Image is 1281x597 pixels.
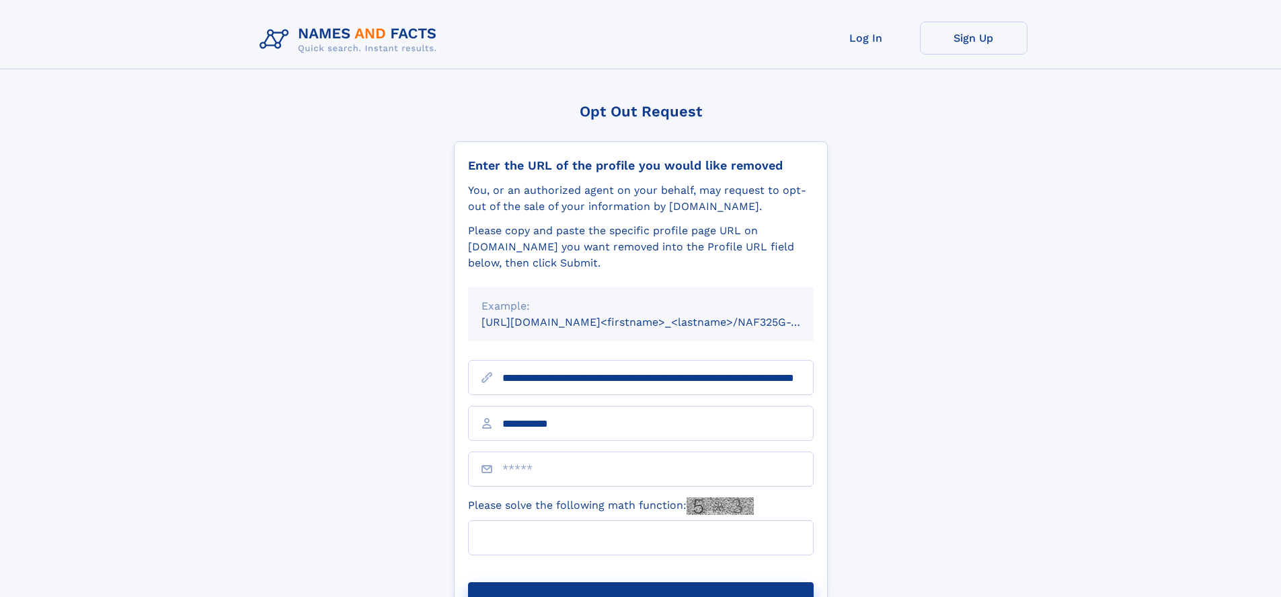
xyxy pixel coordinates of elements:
[468,158,814,173] div: Enter the URL of the profile you would like removed
[920,22,1027,55] a: Sign Up
[468,223,814,271] div: Please copy and paste the specific profile page URL on [DOMAIN_NAME] you want removed into the Pr...
[254,22,448,58] img: Logo Names and Facts
[468,497,754,515] label: Please solve the following math function:
[454,103,828,120] div: Opt Out Request
[812,22,920,55] a: Log In
[481,298,800,314] div: Example:
[481,316,839,328] small: [URL][DOMAIN_NAME]<firstname>_<lastname>/NAF325G-xxxxxxxx
[468,182,814,215] div: You, or an authorized agent on your behalf, may request to opt-out of the sale of your informatio...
